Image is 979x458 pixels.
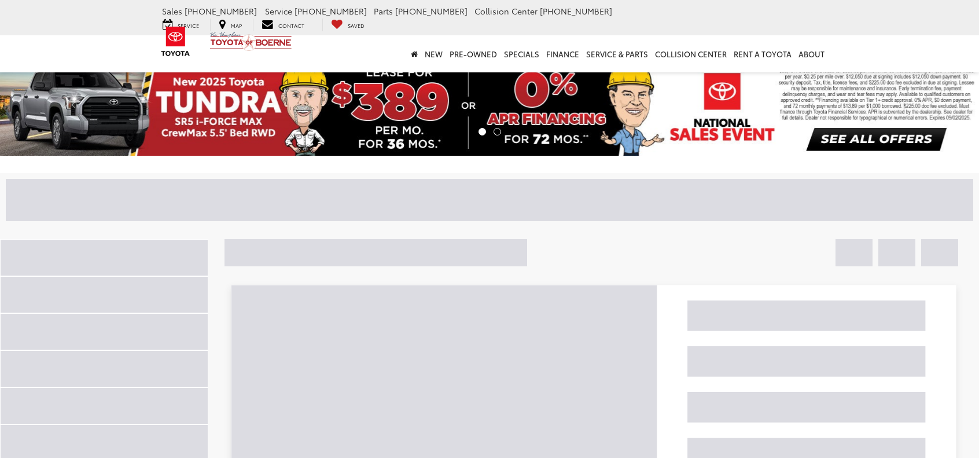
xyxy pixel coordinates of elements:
span: Collision Center [474,5,538,17]
a: About [795,35,828,72]
a: Pre-Owned [446,35,500,72]
a: Service & Parts: Opens in a new tab [583,35,652,72]
img: Toyota [154,23,197,60]
a: Collision Center [652,35,730,72]
img: Vic Vaughan Toyota of Boerne [209,31,292,52]
a: Map [210,19,251,31]
span: [PHONE_NUMBER] [395,5,468,17]
a: Service [154,19,208,31]
a: Rent a Toyota [730,35,795,72]
span: Sales [162,5,182,17]
span: Map [231,21,242,29]
a: Home [407,35,421,72]
span: [PHONE_NUMBER] [185,5,257,17]
a: Contact [253,19,313,31]
span: Service [265,5,292,17]
a: My Saved Vehicles [322,19,373,31]
a: Finance [543,35,583,72]
a: Specials [500,35,543,72]
span: Contact [278,21,304,29]
span: Service [178,21,199,29]
span: [PHONE_NUMBER] [295,5,367,17]
span: Saved [348,21,365,29]
span: [PHONE_NUMBER] [540,5,612,17]
a: New [421,35,446,72]
span: Parts [374,5,393,17]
